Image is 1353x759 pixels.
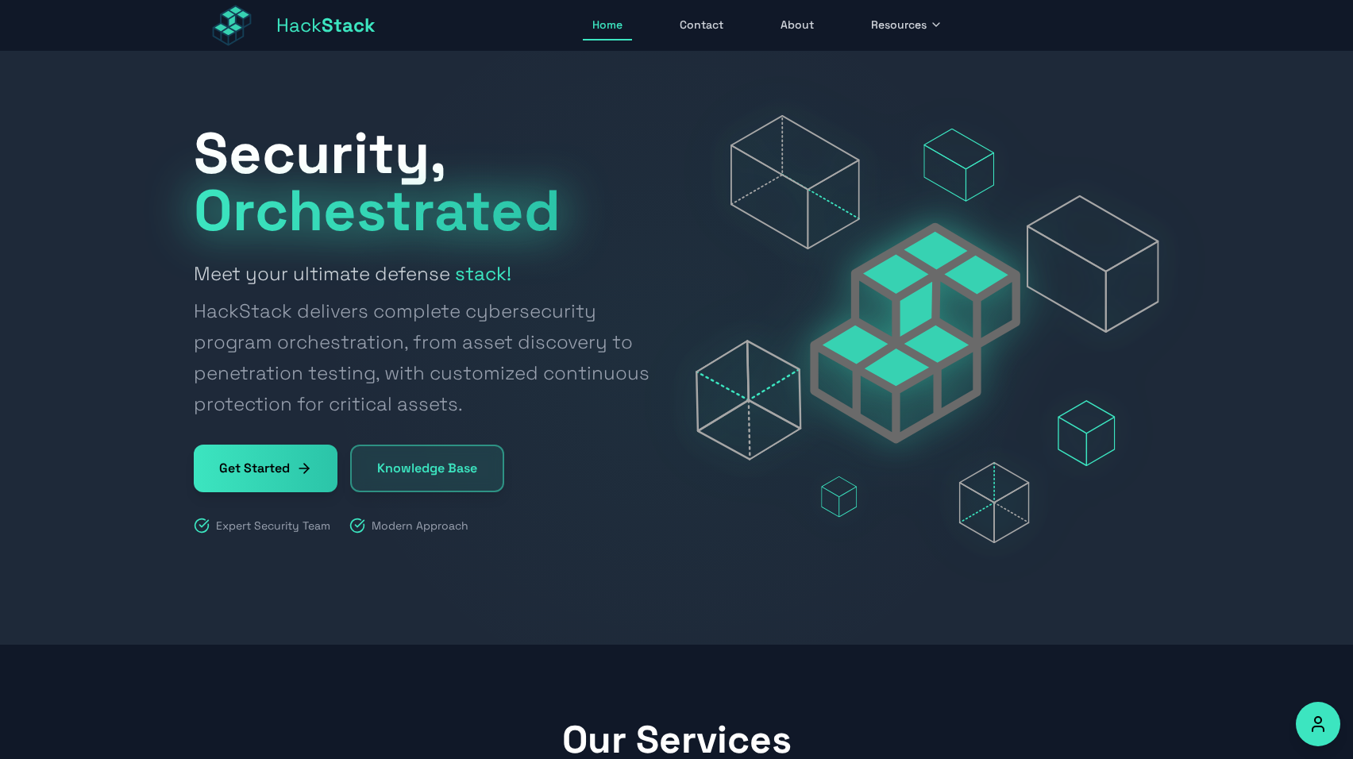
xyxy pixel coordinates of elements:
[194,445,337,492] a: Get Started
[194,258,657,419] h2: Meet your ultimate defense
[194,174,561,247] span: Orchestrated
[862,10,952,40] button: Resources
[583,10,632,40] a: Home
[1296,702,1340,746] button: Accessibility Options
[670,10,733,40] a: Contact
[350,445,504,492] a: Knowledge Base
[194,125,657,239] h1: Security,
[194,295,657,419] span: HackStack delivers complete cybersecurity program orchestration, from asset discovery to penetrat...
[322,13,376,37] span: Stack
[276,13,376,38] span: Hack
[349,518,468,534] div: Modern Approach
[871,17,927,33] span: Resources
[455,261,511,286] strong: stack!
[194,518,330,534] div: Expert Security Team
[771,10,823,40] a: About
[194,721,1159,759] h2: Our Services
